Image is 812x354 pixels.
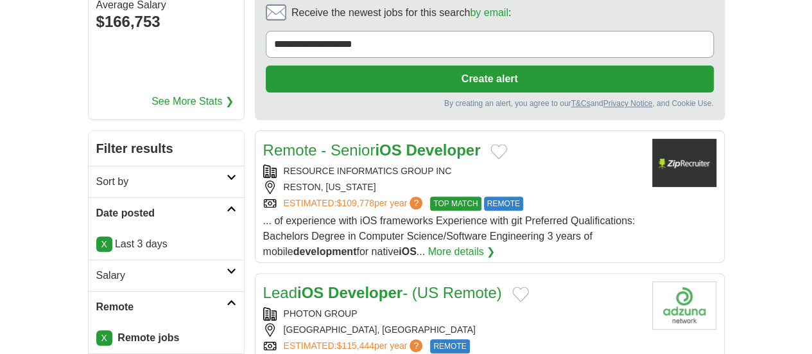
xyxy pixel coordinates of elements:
[652,281,716,330] img: Company logo
[470,7,508,18] a: by email
[96,10,236,33] div: $166,753
[263,164,642,178] div: RESOURCE INFORMATICS GROUP INC
[399,246,417,257] strong: iOS
[336,198,374,208] span: $109,778
[96,174,227,190] h2: Sort by
[490,144,507,159] button: Add to favorite jobs
[96,236,112,252] a: X
[428,244,496,260] a: More details ❯
[263,284,502,301] a: LeadiOS Developer- (US Remote)
[151,94,234,109] a: See More Stats ❯
[263,215,635,257] span: ... of experience with iOS frameworks Experience with git Preferred Qualifications: Bachelors Deg...
[571,99,590,108] a: T&Cs
[117,332,179,343] strong: Remote jobs
[96,236,236,252] p: Last 3 days
[652,139,716,187] img: Company logo
[328,284,402,301] strong: Developer
[410,197,422,209] span: ?
[96,268,227,283] h2: Salary
[375,141,401,159] strong: iOS
[291,5,511,21] span: Receive the newest jobs for this search :
[263,141,481,159] a: Remote - SenioriOS Developer
[297,284,324,301] strong: iOS
[96,206,227,221] h2: Date posted
[410,339,422,352] span: ?
[293,246,357,257] strong: development
[96,330,112,346] a: X
[512,287,529,302] button: Add to favorite jobs
[284,339,426,353] a: ESTIMATED:$115,444per year?
[266,66,714,93] button: Create alert
[263,307,642,321] div: PHOTON GROUP
[430,197,481,211] span: TOP MATCH
[484,197,523,211] span: REMOTE
[603,99,652,108] a: Privacy Notice
[263,323,642,337] div: [GEOGRAPHIC_DATA], [GEOGRAPHIC_DATA]
[89,131,244,166] h2: Filter results
[284,197,426,211] a: ESTIMATED:$109,778per year?
[406,141,480,159] strong: Developer
[89,291,244,323] a: Remote
[89,260,244,291] a: Salary
[266,98,714,109] div: By creating an alert, you agree to our and , and Cookie Use.
[89,197,244,229] a: Date posted
[89,166,244,197] a: Sort by
[430,339,469,353] span: REMOTE
[96,299,227,315] h2: Remote
[336,341,374,351] span: $115,444
[263,181,642,194] div: RESTON, [US_STATE]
